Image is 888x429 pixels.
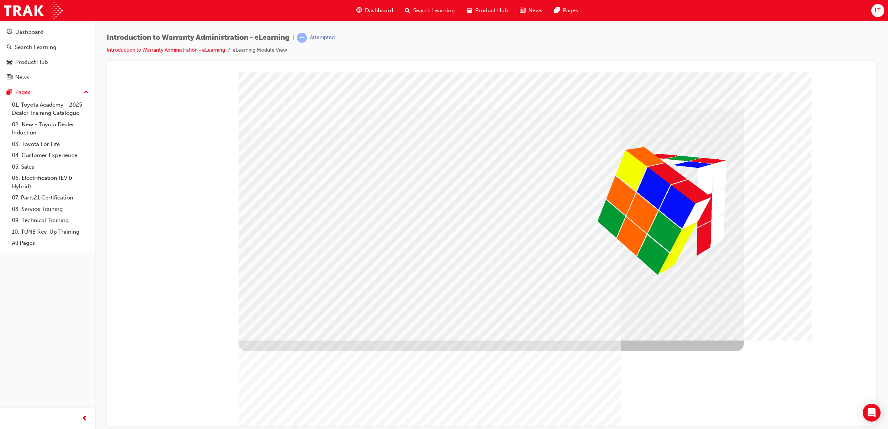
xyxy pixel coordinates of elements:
[3,25,92,39] a: Dashboard
[9,161,92,173] a: 05. Sales
[475,6,508,15] span: Product Hub
[4,2,63,19] img: Trak
[875,6,881,15] span: LT
[9,119,92,139] a: 02. New - Toyota Dealer Induction
[528,6,542,15] span: News
[3,85,92,99] button: Pages
[350,3,399,18] a: guage-iconDashboard
[7,59,12,66] span: car-icon
[548,3,584,18] a: pages-iconPages
[9,150,92,161] a: 04. Customer Experience
[520,6,525,15] span: news-icon
[15,43,56,52] div: Search Learning
[9,99,92,119] a: 01. Toyota Academy - 2025 Dealer Training Catalogue
[7,44,12,51] span: search-icon
[9,172,92,192] a: 06. Electrification (EV & Hybrid)
[15,88,30,97] div: Pages
[413,6,455,15] span: Search Learning
[3,40,92,54] a: Search Learning
[297,33,307,43] span: learningRecordVerb_ATTEMPT-icon
[107,47,225,53] a: Introduction to Warranty Administration - eLearning
[9,226,92,238] a: 10. TUNE Rev-Up Training
[405,6,410,15] span: search-icon
[9,192,92,204] a: 07. Parts21 Certification
[15,58,48,66] div: Product Hub
[871,4,884,17] button: LT
[9,215,92,226] a: 09. Technical Training
[292,33,294,42] span: |
[399,3,461,18] a: search-iconSearch Learning
[9,204,92,215] a: 08. Service Training
[9,237,92,249] a: All Pages
[467,6,472,15] span: car-icon
[15,28,43,36] div: Dashboard
[461,3,514,18] a: car-iconProduct Hub
[365,6,393,15] span: Dashboard
[7,74,12,81] span: news-icon
[563,6,578,15] span: Pages
[7,89,12,96] span: pages-icon
[7,29,12,36] span: guage-icon
[514,3,548,18] a: news-iconNews
[107,33,289,42] span: Introduction to Warranty Administration - eLearning
[84,88,89,97] span: up-icon
[9,139,92,150] a: 03. Toyota For Life
[554,6,560,15] span: pages-icon
[3,55,92,69] a: Product Hub
[356,6,362,15] span: guage-icon
[310,34,335,41] div: Attempted
[15,73,29,82] div: News
[3,24,92,85] button: DashboardSearch LearningProduct HubNews
[863,404,881,422] div: Open Intercom Messenger
[233,46,287,55] li: eLearning Module View
[3,71,92,84] a: News
[82,414,87,423] span: prev-icon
